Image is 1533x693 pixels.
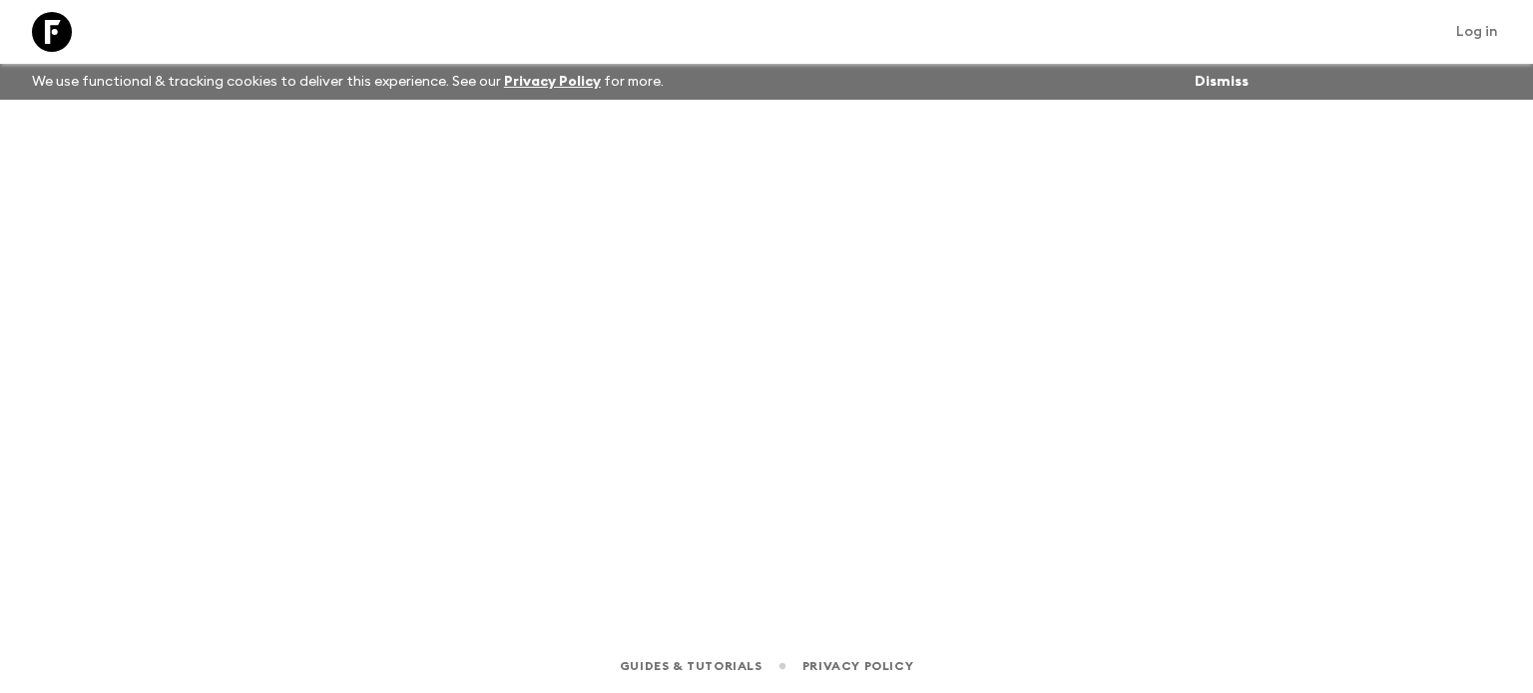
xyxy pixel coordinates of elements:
[1445,18,1509,46] a: Log in
[802,655,913,677] a: Privacy Policy
[24,64,672,100] p: We use functional & tracking cookies to deliver this experience. See our for more.
[504,75,601,89] a: Privacy Policy
[1190,68,1254,96] button: Dismiss
[620,655,763,677] a: Guides & Tutorials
